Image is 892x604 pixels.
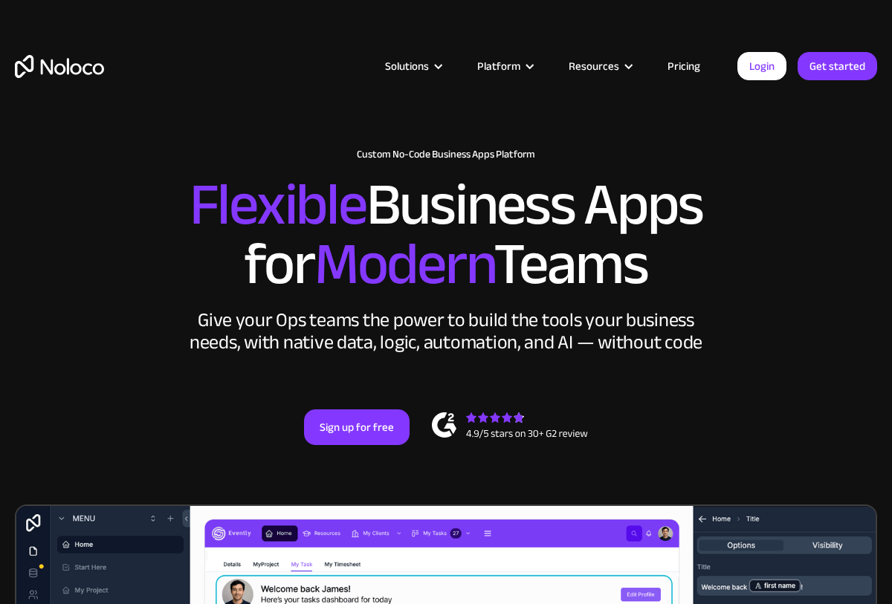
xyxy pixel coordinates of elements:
[186,309,706,354] div: Give your Ops teams the power to build the tools your business needs, with native data, logic, au...
[15,149,877,160] h1: Custom No-Code Business Apps Platform
[569,56,619,76] div: Resources
[15,55,104,78] a: home
[737,52,786,80] a: Login
[190,149,366,260] span: Flexible
[15,175,877,294] h2: Business Apps for Teams
[550,56,649,76] div: Resources
[385,56,429,76] div: Solutions
[304,409,410,445] a: Sign up for free
[798,52,877,80] a: Get started
[314,209,494,319] span: Modern
[459,56,550,76] div: Platform
[366,56,459,76] div: Solutions
[649,56,719,76] a: Pricing
[477,56,520,76] div: Platform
